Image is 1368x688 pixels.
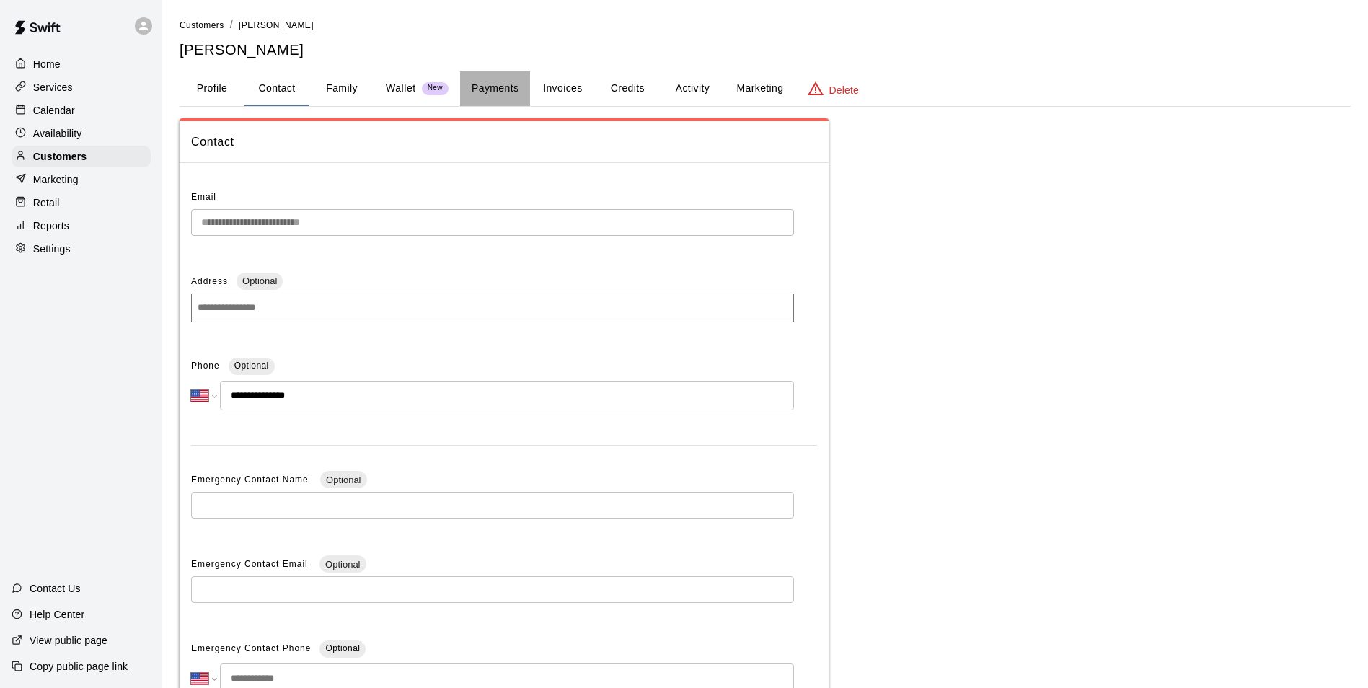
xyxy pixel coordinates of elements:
button: Contact [244,71,309,106]
p: Customers [33,149,87,164]
div: The email of an existing customer can only be changed by the customer themselves at https://book.... [191,209,794,236]
button: Activity [660,71,725,106]
button: Payments [460,71,530,106]
span: Emergency Contact Name [191,475,312,485]
h5: [PERSON_NAME] [180,40,1351,60]
p: Reports [33,219,69,233]
a: Marketing [12,169,151,190]
button: Marketing [725,71,795,106]
a: Services [12,76,151,98]
span: Phone [191,355,220,378]
span: New [422,84,449,93]
span: Address [191,276,228,286]
button: Credits [595,71,660,106]
span: Optional [237,275,283,286]
p: View public page [30,633,107,648]
a: Reports [12,215,151,237]
span: [PERSON_NAME] [239,20,314,30]
span: Customers [180,20,224,30]
p: Wallet [386,81,416,96]
p: Home [33,57,61,71]
span: Optional [234,361,269,371]
a: Availability [12,123,151,144]
span: Contact [191,133,817,151]
a: Settings [12,238,151,260]
p: Help Center [30,607,84,622]
li: / [230,17,233,32]
p: Services [33,80,73,94]
p: Contact Us [30,581,81,596]
p: Calendar [33,103,75,118]
p: Copy public page link [30,659,128,674]
p: Retail [33,195,60,210]
span: Optional [325,643,360,653]
span: Emergency Contact Phone [191,638,311,661]
span: Optional [319,559,366,570]
nav: breadcrumb [180,17,1351,33]
button: Family [309,71,374,106]
button: Invoices [530,71,595,106]
a: Calendar [12,100,151,121]
p: Availability [33,126,82,141]
button: Profile [180,71,244,106]
div: basic tabs example [180,71,1351,106]
a: Customers [180,19,224,30]
p: Delete [829,83,859,97]
span: Optional [320,475,366,485]
span: Email [191,192,216,202]
p: Marketing [33,172,79,187]
a: Home [12,53,151,75]
a: Retail [12,192,151,213]
p: Settings [33,242,71,256]
a: Customers [12,146,151,167]
span: Emergency Contact Email [191,559,311,569]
